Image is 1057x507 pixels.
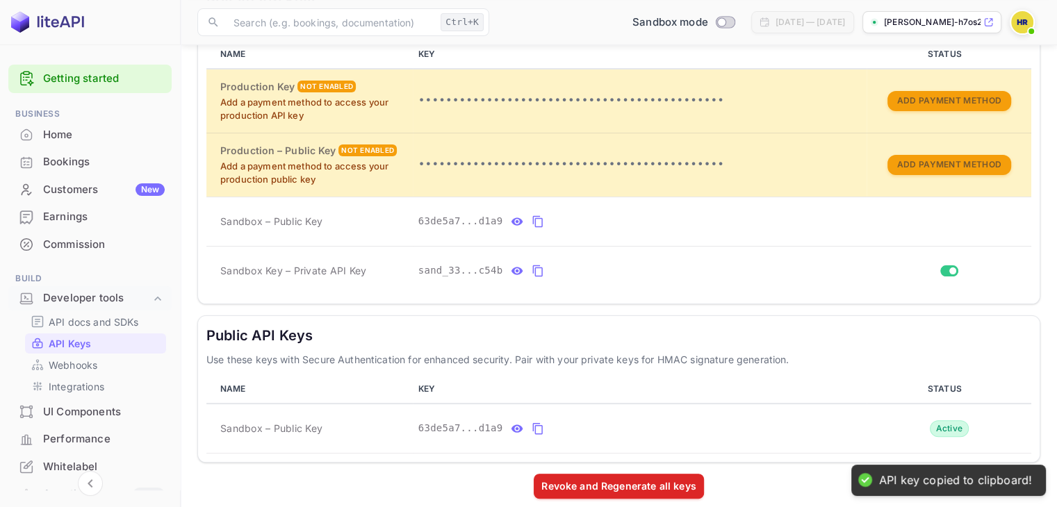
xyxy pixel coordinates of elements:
[8,122,172,149] div: Home
[418,214,503,228] span: 63de5a7...d1a9
[8,176,172,203] div: CustomersNew
[31,358,161,372] a: Webhooks
[884,16,981,28] p: [PERSON_NAME]-h7os2.nuit...
[43,237,165,253] div: Commission
[8,176,172,202] a: CustomersNew
[206,40,413,69] th: NAME
[8,203,172,229] a: Earnings
[43,290,151,306] div: Developer tools
[78,471,103,496] button: Collapse navigation
[541,479,696,493] div: Revoke and Regenerate all keys
[413,40,867,69] th: KEY
[206,324,1031,347] h6: Public API Keys
[8,231,172,257] a: Commission
[887,155,1011,175] button: Add Payment Method
[8,454,172,481] div: Whitelabel
[220,96,407,123] p: Add a payment method to access your production API key
[43,182,165,198] div: Customers
[418,421,503,435] span: 63de5a7...d1a9
[413,375,867,404] th: KEY
[206,352,1031,367] p: Use these keys with Secure Authentication for enhanced security. Pair with your private keys for ...
[867,40,1031,69] th: STATUS
[632,15,708,31] span: Sandbox mode
[220,214,322,228] span: Sandbox – Public Key
[418,263,503,278] span: sand_33...c54b
[1011,11,1033,33] img: haroun RAMI
[43,209,165,225] div: Earnings
[879,473,1032,488] div: API key copied to clipboard!
[49,358,97,372] p: Webhooks
[25,376,166,397] div: Integrations
[627,15,740,31] div: Switch to Production mode
[297,81,356,92] div: Not enabled
[8,107,172,121] span: Business
[25,355,166,375] div: Webhooks
[8,231,172,258] div: Commission
[25,333,166,354] div: API Keys
[43,459,165,475] div: Whitelabel
[8,149,172,174] a: Bookings
[887,91,1011,111] button: Add Payment Method
[441,13,484,31] div: Ctrl+K
[220,143,336,158] h6: Production – Public Key
[220,79,295,94] h6: Production Key
[206,375,413,404] th: NAME
[776,16,845,28] div: [DATE] — [DATE]
[43,154,165,170] div: Bookings
[225,8,435,36] input: Search (e.g. bookings, documentation)
[206,375,1031,454] table: public api keys table
[887,94,1011,106] a: Add Payment Method
[11,11,90,33] img: LiteAPI logo
[43,431,165,447] div: Performance
[43,127,165,143] div: Home
[8,399,172,426] div: UI Components
[206,40,1031,295] table: private api keys table
[867,375,1031,404] th: STATUS
[49,379,104,394] p: Integrations
[8,286,172,310] div: Developer tools
[49,336,91,351] p: API Keys
[49,315,139,329] p: API docs and SDKs
[8,65,172,93] div: Getting started
[31,336,161,351] a: API Keys
[31,379,161,394] a: Integrations
[25,312,166,332] div: API docs and SDKs
[887,158,1011,169] a: Add Payment Method
[338,144,397,156] div: Not enabled
[930,420,969,437] div: Active
[43,404,165,420] div: UI Components
[136,183,165,196] div: New
[220,160,407,187] p: Add a payment method to access your production public key
[8,149,172,176] div: Bookings
[206,246,413,295] td: Sandbox Key – Private API Key
[8,426,172,453] div: Performance
[8,122,172,147] a: Home
[43,71,165,87] a: Getting started
[8,399,172,424] a: UI Components
[31,315,161,329] a: API docs and SDKs
[8,203,172,231] div: Earnings
[418,92,861,109] p: •••••••••••••••••••••••••••••••••••••••••••••
[418,156,861,173] p: •••••••••••••••••••••••••••••••••••••••••••••
[220,421,322,435] span: Sandbox – Public Key
[8,426,172,451] a: Performance
[8,454,172,479] a: Whitelabel
[8,272,172,285] span: Build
